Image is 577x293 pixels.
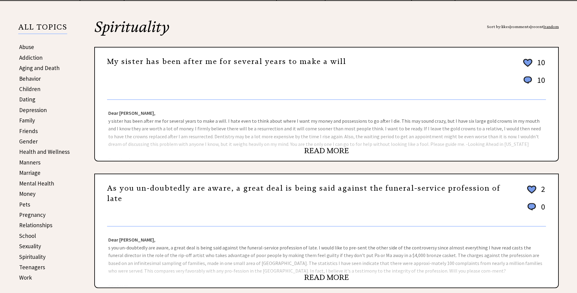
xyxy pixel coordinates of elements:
a: Sexuality [19,242,41,250]
a: Behavior [19,75,41,82]
a: My sister has been after me for several years to make a will [107,57,346,66]
a: Depression [19,106,47,114]
div: s you un-doubtedly are aware, a great deal is being said against the funeral-service profession o... [95,227,558,288]
td: 0 [538,202,545,218]
a: Health and Wellness [19,148,70,155]
a: As you un-doubtedly are aware, a great deal is being said against the funeral-service profession ... [107,184,500,203]
a: Relationships [19,221,52,229]
td: 10 [534,57,545,74]
div: Sort by: | | | [487,19,559,34]
a: Mental Health [19,180,54,187]
a: comments [511,24,530,29]
img: heart_outline%202.png [526,184,537,195]
a: READ MORE [304,146,349,155]
a: READ MORE [304,273,349,282]
a: Pregnancy [19,211,46,218]
a: Spirituality [19,253,46,260]
a: Pets [19,201,30,208]
a: Dating [19,96,35,103]
a: random [544,24,559,29]
a: recent [531,24,544,29]
a: Manners [19,159,40,166]
td: 10 [534,75,545,91]
h2: Spirituality [94,19,559,47]
a: Children [19,85,40,93]
a: Marriage [19,169,40,176]
a: Abuse [19,43,34,51]
img: heart_outline%202.png [522,58,533,68]
a: Gender [19,138,38,145]
a: Aging and Death [19,64,60,72]
div: y sister has been after me for several years to make a will. I hate even to think about where I w... [95,100,558,161]
a: Family [19,117,35,124]
td: 2 [538,184,545,201]
img: message_round%201.png [526,202,537,212]
img: message_round%201.png [522,75,533,85]
strong: Dear [PERSON_NAME], [108,110,155,116]
p: ALL TOPICS [18,24,67,34]
a: Addiction [19,54,43,61]
a: Money [19,190,36,197]
a: Friends [19,127,38,135]
a: Work [19,274,32,281]
a: likes [501,24,510,29]
a: Teenagers [19,263,45,271]
a: School [19,232,36,239]
strong: Dear [PERSON_NAME], [108,237,155,243]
